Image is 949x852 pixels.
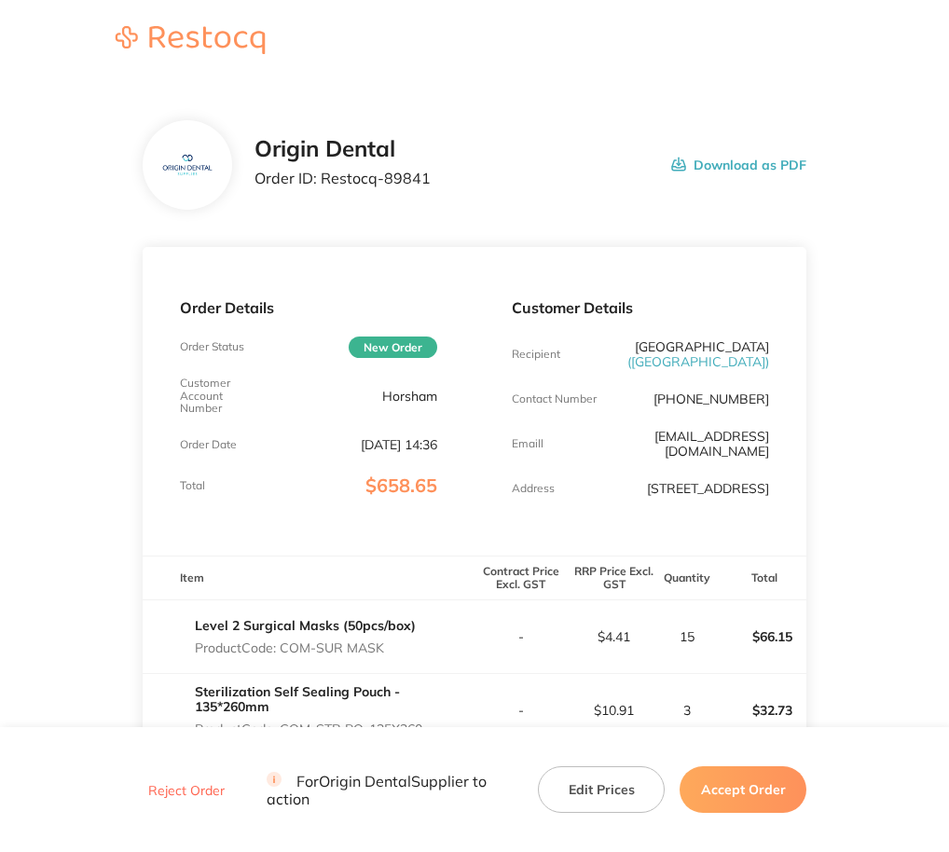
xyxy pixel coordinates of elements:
[653,392,769,406] p: [PHONE_NUMBER]
[654,428,769,460] a: [EMAIL_ADDRESS][DOMAIN_NAME]
[195,640,416,655] p: Product Code: COM-SUR MASK
[195,683,400,715] a: Sterilization Self Sealing Pouch - 135*260mm
[715,688,806,733] p: $32.73
[361,437,437,452] p: [DATE] 14:36
[180,299,437,316] p: Order Details
[195,721,474,736] p: Product Code: COM-STR PO-135X260
[647,481,769,496] p: [STREET_ADDRESS]
[97,26,283,54] img: Restocq logo
[671,136,806,194] button: Download as PDF
[662,703,713,718] p: 3
[474,557,568,600] th: Contract Price Excl. GST
[180,438,237,451] p: Order Date
[195,617,416,634] a: Level 2 Surgical Masks (50pcs/box)
[349,337,437,358] span: New Order
[97,26,283,57] a: Restocq logo
[627,353,769,370] span: ( [GEOGRAPHIC_DATA] )
[538,766,665,813] button: Edit Prices
[715,614,806,659] p: $66.15
[475,629,567,644] p: -
[661,557,714,600] th: Quantity
[512,392,597,405] p: Contact Number
[512,348,560,361] p: Recipient
[180,377,266,415] p: Customer Account Number
[714,557,807,600] th: Total
[382,389,437,404] p: Horsham
[680,766,806,813] button: Accept Order
[598,339,769,369] p: [GEOGRAPHIC_DATA]
[569,703,660,718] p: $10.91
[512,299,769,316] p: Customer Details
[267,772,516,807] p: For Origin Dental Supplier to action
[569,629,660,644] p: $4.41
[475,703,567,718] p: -
[143,782,230,799] button: Reject Order
[512,437,543,450] p: Emaill
[254,136,431,162] h2: Origin Dental
[365,474,437,497] span: $658.65
[180,340,244,353] p: Order Status
[157,135,217,196] img: YzF0MTI4NA
[662,629,713,644] p: 15
[180,479,205,492] p: Total
[512,482,555,495] p: Address
[254,170,431,186] p: Order ID: Restocq- 89841
[568,557,661,600] th: RRP Price Excl. GST
[143,557,474,600] th: Item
